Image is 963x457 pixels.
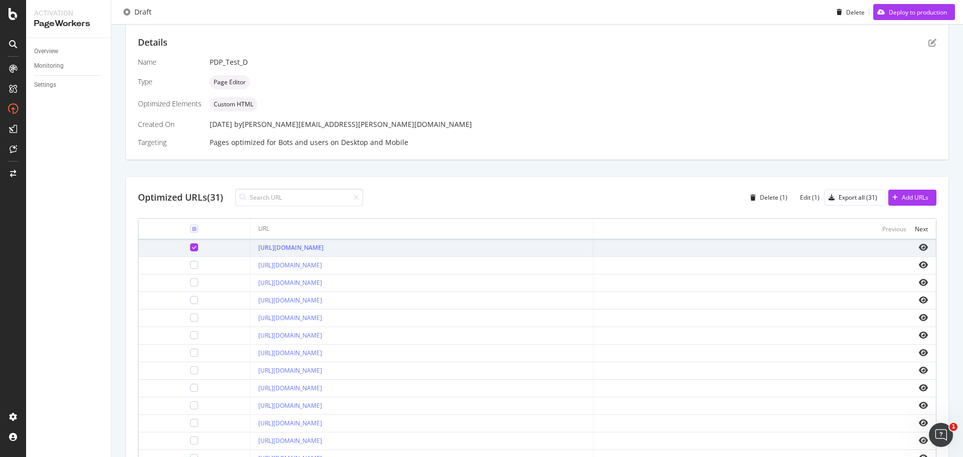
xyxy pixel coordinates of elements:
div: Previous [882,225,906,233]
div: Targeting [138,137,202,147]
div: Pages optimized for on [210,137,936,147]
div: Optimized URLs (31) [138,191,223,204]
div: Optimized Elements [138,99,202,109]
i: eye [919,243,928,251]
div: URL [258,224,269,233]
div: Export all (31) [839,193,877,202]
i: eye [919,401,928,409]
div: [DATE] [210,119,936,129]
div: Monitoring [34,61,64,71]
i: eye [919,366,928,374]
i: eye [919,419,928,427]
button: Delete (1) [746,190,787,206]
div: by [PERSON_NAME][EMAIL_ADDRESS][PERSON_NAME][DOMAIN_NAME] [234,119,472,129]
div: PageWorkers [34,18,103,30]
div: Details [138,36,168,49]
div: Edit (1) [800,193,820,202]
button: Deploy to production [873,4,955,20]
div: Type [138,77,202,87]
a: [URL][DOMAIN_NAME] [258,436,322,445]
div: Desktop and Mobile [341,137,408,147]
i: eye [919,436,928,444]
a: [URL][DOMAIN_NAME] [258,419,322,427]
div: Draft [134,7,151,17]
i: eye [919,261,928,269]
a: [URL][DOMAIN_NAME] [258,384,322,392]
button: Export all (31) [824,190,886,206]
div: neutral label [210,97,257,111]
a: [URL][DOMAIN_NAME] [258,243,324,252]
div: Add URLs [902,193,928,202]
a: [URL][DOMAIN_NAME] [258,331,322,340]
button: Edit (1) [792,190,820,206]
div: Next [915,225,928,233]
i: eye [919,349,928,357]
a: [URL][DOMAIN_NAME] [258,366,322,375]
a: [URL][DOMAIN_NAME] [258,278,322,287]
button: Delete [833,4,865,20]
div: Settings [34,80,56,90]
i: eye [919,278,928,286]
div: Delete [846,8,865,16]
i: eye [919,314,928,322]
i: eye [919,384,928,392]
div: PDP_Test_D [210,57,936,67]
iframe: Intercom live chat [929,423,953,447]
div: Bots and users [278,137,329,147]
i: eye [919,331,928,339]
a: [URL][DOMAIN_NAME] [258,314,322,322]
a: [URL][DOMAIN_NAME] [258,296,322,304]
span: Page Editor [214,79,246,85]
a: [URL][DOMAIN_NAME] [258,401,322,410]
div: Activation [34,8,103,18]
div: Created On [138,119,202,129]
a: Settings [34,80,104,90]
span: 1 [949,423,957,431]
i: eye [919,296,928,304]
button: Add URLs [888,190,936,206]
a: [URL][DOMAIN_NAME] [258,349,322,357]
a: Monitoring [34,61,104,71]
div: Overview [34,46,58,57]
div: Delete (1) [760,193,787,202]
a: [URL][DOMAIN_NAME] [258,261,322,269]
a: Overview [34,46,104,57]
div: neutral label [210,75,250,89]
span: Custom HTML [214,101,253,107]
div: Deploy to production [889,8,947,16]
button: Previous [882,223,906,235]
input: Search URL [235,189,363,206]
div: Name [138,57,202,67]
div: pen-to-square [928,39,936,47]
button: Next [915,223,928,235]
